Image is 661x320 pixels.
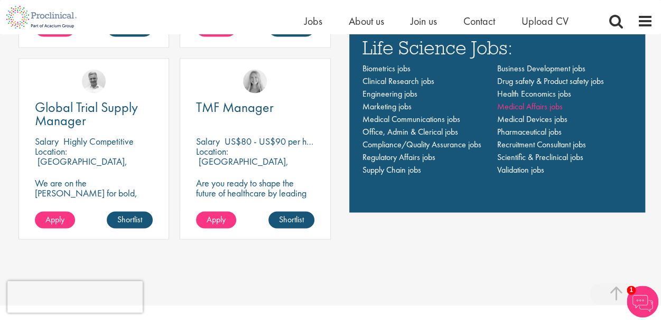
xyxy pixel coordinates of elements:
span: Location: [196,145,228,157]
span: Salary [196,135,220,147]
span: 1 [627,286,636,295]
a: About us [349,14,384,28]
a: Business Development jobs [497,63,585,74]
span: Apply [207,213,226,224]
a: Supply Chain jobs [362,164,421,175]
a: Recruitment Consultant jobs [497,139,586,150]
span: Location: [35,145,67,157]
p: [GEOGRAPHIC_DATA], [GEOGRAPHIC_DATA] [196,155,288,177]
img: Shannon Briggs [243,69,267,93]
p: [GEOGRAPHIC_DATA], [GEOGRAPHIC_DATA] [35,155,127,177]
span: Salary [35,135,59,147]
iframe: reCAPTCHA [7,281,143,313]
a: Global Trial Supply Manager [35,101,153,127]
a: Validation jobs [497,164,544,175]
h3: Life Science Jobs: [362,37,632,57]
span: Apply [45,213,64,224]
p: US$80 - US$90 per hour [225,135,318,147]
a: Shortlist [107,211,153,228]
nav: Main navigation [362,62,632,176]
a: Medical Communications jobs [362,114,460,125]
span: TMF Manager [196,98,274,116]
a: Scientific & Preclinical jobs [497,152,583,163]
a: Upload CV [522,14,569,28]
a: Contact [463,14,495,28]
img: Joshua Bye [82,69,106,93]
a: Drug safety & Product safety jobs [497,76,604,87]
span: Global Trial Supply Manager [35,98,138,129]
a: Jobs [304,14,322,28]
img: Chatbot [627,286,658,317]
a: Apply [196,211,236,228]
a: Regulatory Affairs jobs [362,152,435,163]
p: Highly Competitive [63,135,134,147]
p: We are on the [PERSON_NAME] for bold, innovative thinkers who are ready to help push the boundari... [35,178,153,248]
a: Medical Affairs jobs [497,101,563,112]
a: Biometrics jobs [362,63,411,74]
a: Apply [35,211,75,228]
a: Join us [411,14,437,28]
a: Clinical Research jobs [362,76,434,87]
a: Engineering jobs [362,88,417,99]
a: Pharmaceutical jobs [497,126,562,137]
a: Compliance/Quality Assurance jobs [362,139,481,150]
a: Office, Admin & Clerical jobs [362,126,458,137]
a: Medical Devices jobs [497,114,567,125]
a: TMF Manager [196,101,314,114]
p: Are you ready to shape the future of healthcare by leading bold, data-driven TMF strategies in a ... [196,178,314,228]
a: Marketing jobs [362,101,412,112]
a: Shortlist [268,211,314,228]
a: Health Economics jobs [497,88,571,99]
